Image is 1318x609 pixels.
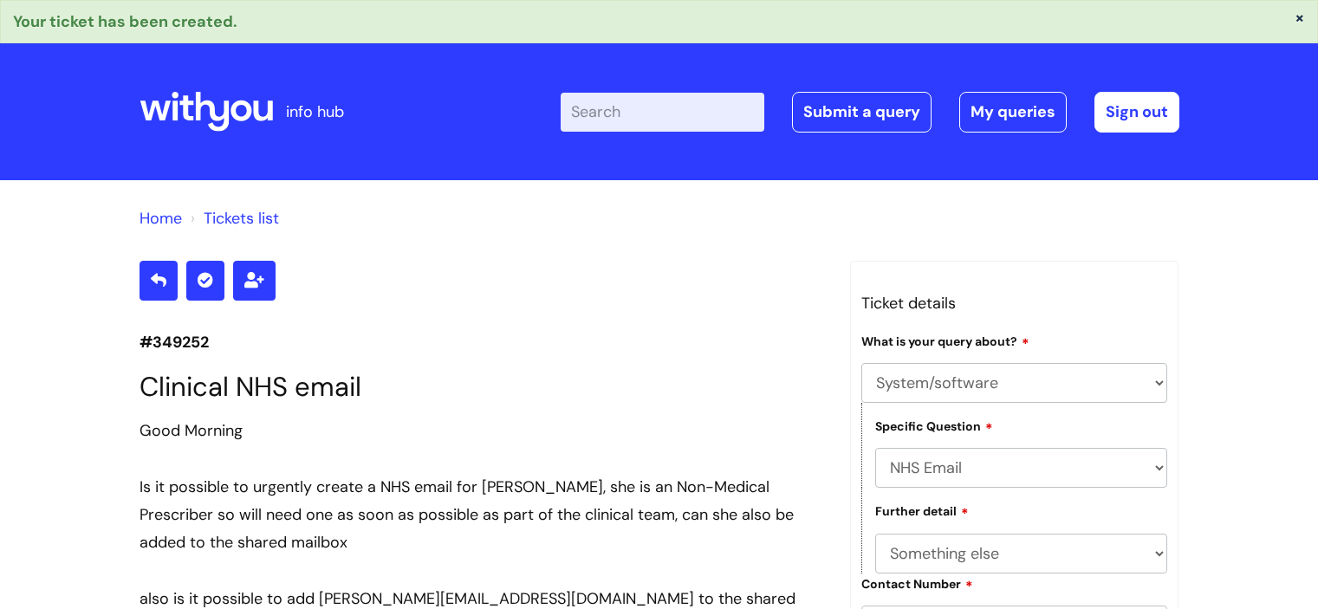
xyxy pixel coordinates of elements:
button: × [1295,10,1305,25]
h3: Ticket details [861,289,1168,317]
label: Further detail [875,502,969,519]
a: My queries [959,92,1067,132]
li: Tickets list [186,204,279,232]
li: Solution home [140,204,182,232]
input: Search [561,93,764,131]
a: Home [140,208,182,229]
label: What is your query about? [861,332,1029,349]
h1: Clinical NHS email [140,371,824,403]
label: Specific Question [875,417,993,434]
a: Sign out [1094,92,1179,132]
label: Contact Number [861,574,973,592]
div: Is it possible to urgently create a NHS email for [PERSON_NAME], she is an Non-Medical Prescriber... [140,473,824,557]
p: #349252 [140,328,824,356]
div: Good Morning [140,417,824,444]
a: Submit a query [792,92,932,132]
p: info hub [286,98,344,126]
div: | - [561,92,1179,132]
a: Tickets list [204,208,279,229]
